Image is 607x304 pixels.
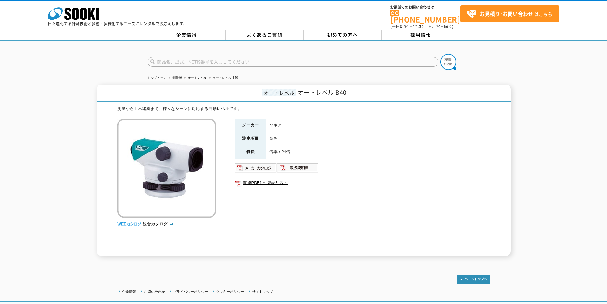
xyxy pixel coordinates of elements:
a: よくあるご質問 [226,30,304,40]
strong: お見積り･お問い合わせ [480,10,533,18]
td: 高さ [266,132,490,145]
a: トップページ [148,76,167,79]
p: 日々進化する計測技術と多種・多様化するニーズにレンタルでお応えします。 [48,22,187,26]
span: 初めての方へ [327,31,358,38]
span: 17:30 [413,24,424,29]
th: メーカー [235,119,266,132]
a: 初めての方へ [304,30,382,40]
a: クッキーポリシー [216,290,244,293]
a: 関連PDF1 付属品リスト [235,179,490,187]
span: (平日 ～ 土日、祝日除く) [390,24,453,29]
a: メーカーカタログ [235,167,277,172]
th: 測定項目 [235,132,266,145]
img: オートレベル B40 [117,119,216,218]
img: 取扱説明書 [277,163,319,173]
span: はこちら [467,9,552,19]
a: プライバシーポリシー [173,290,208,293]
td: 倍率：24倍 [266,145,490,159]
img: btn_search.png [440,54,456,70]
span: 8:50 [400,24,409,29]
a: 採用情報 [382,30,460,40]
a: [PHONE_NUMBER] [390,10,460,23]
a: サイトマップ [252,290,273,293]
a: 取扱説明書 [277,167,319,172]
img: webカタログ [117,221,141,227]
span: オートレベル [262,89,296,96]
a: 総合カタログ [143,221,174,226]
img: メーカーカタログ [235,163,277,173]
span: オートレベル B40 [298,88,347,97]
img: トップページへ [457,275,490,284]
th: 特長 [235,145,266,159]
div: 測量から土木建築まで、様々なシーンに対応する自動レベルです。 [117,106,490,112]
input: 商品名、型式、NETIS番号を入力してください [148,57,438,67]
a: 測量機 [172,76,182,79]
span: お電話でのお問い合わせは [390,5,460,9]
td: ソキア [266,119,490,132]
a: 企業情報 [122,290,136,293]
a: お問い合わせ [144,290,165,293]
a: オートレベル [188,76,207,79]
a: 企業情報 [148,30,226,40]
li: オートレベル B40 [208,75,238,81]
a: お見積り･お問い合わせはこちら [460,5,559,22]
